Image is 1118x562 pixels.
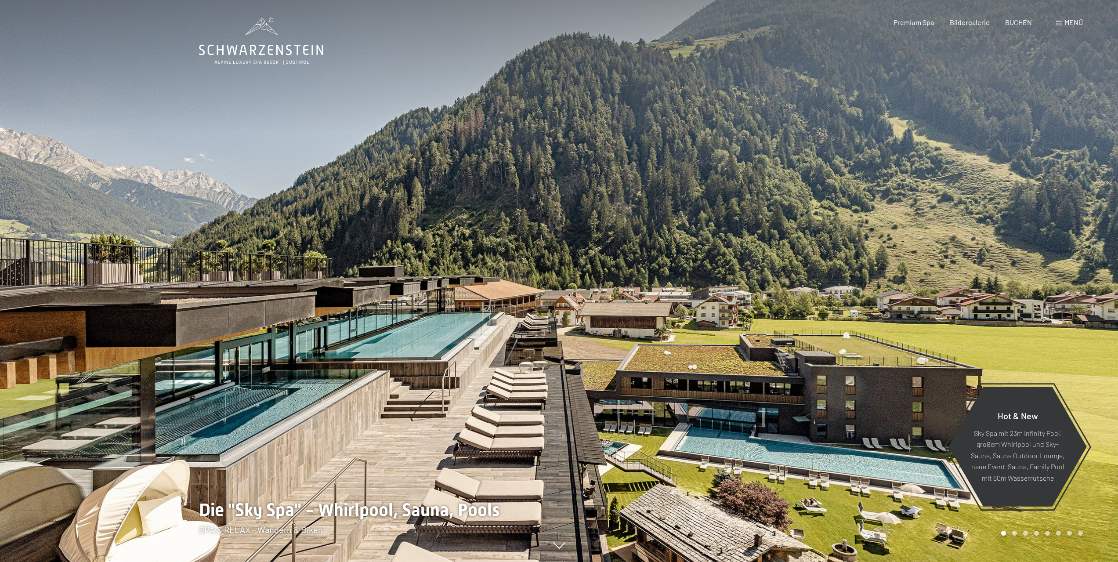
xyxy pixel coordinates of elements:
div: Carousel Page 8 [1078,531,1083,536]
div: Carousel Page 5 [1045,531,1050,536]
div: Carousel Page 4 [1034,531,1039,536]
a: Premium Spa [894,18,934,26]
p: Sky Spa mit 23m Infinity Pool, großem Whirlpool und Sky-Sauna, Sauna Outdoor Lounge, neue Event-S... [970,427,1065,483]
div: Carousel Page 6 [1056,531,1061,536]
div: Carousel Page 3 [1023,531,1028,536]
a: Bildergalerie [950,18,990,26]
div: Carousel Pagination [998,531,1083,536]
span: Menü [1064,18,1083,26]
span: Hot & New [998,410,1038,421]
div: Carousel Page 7 [1067,531,1072,536]
a: BUCHEN [1005,18,1032,26]
div: Carousel Page 2 [1012,531,1017,536]
div: Carousel Page 1 (Current Slide) [1001,531,1006,536]
a: Hot & New Sky Spa mit 23m Infinity Pool, großem Whirlpool und Sky-Sauna, Sauna Outdoor Lounge, ne... [948,386,1087,507]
